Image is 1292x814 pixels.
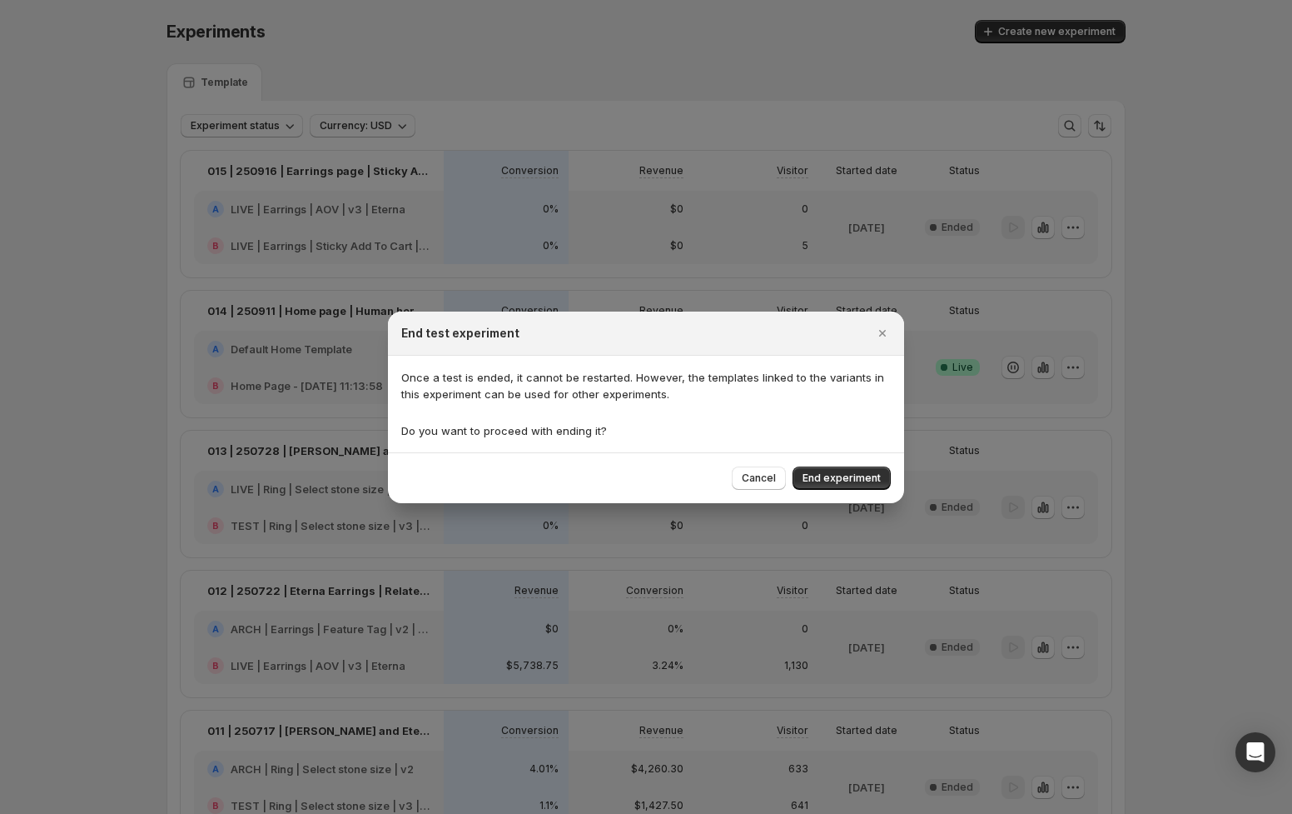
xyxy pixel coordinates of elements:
p: Do you want to proceed with ending it? [401,422,891,439]
button: Close [871,322,894,345]
span: End experiment [803,472,881,485]
div: Open Intercom Messenger [1235,732,1275,772]
span: Cancel [742,472,776,485]
h2: End test experiment [401,325,519,342]
button: End experiment [793,467,891,490]
button: Cancel [732,467,786,490]
p: Once a test is ended, it cannot be restarted. However, the templates linked to the variants in th... [401,369,891,402]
